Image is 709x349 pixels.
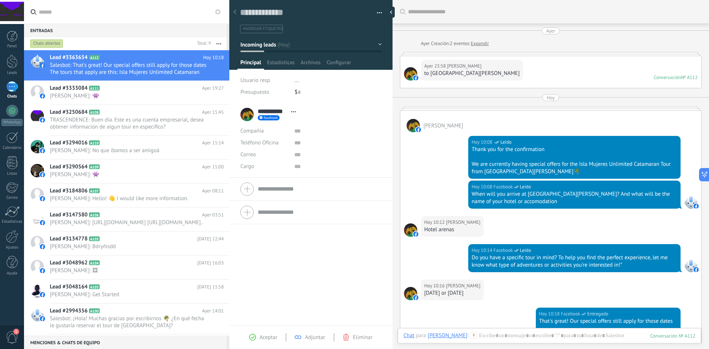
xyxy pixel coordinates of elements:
[472,191,677,205] div: When will you arrive at [GEOGRAPHIC_DATA][PERSON_NAME]? And what will be the name of your hotel o...
[295,77,299,84] span: ...
[50,259,88,267] span: Lead #3048962
[24,105,229,135] a: Lead #3250684 A108 Ayer 15:45 TRASCENDENCE: Buen día. Este es una cuenta empresarial, desea obten...
[89,55,100,60] span: A112
[197,283,224,291] span: [DATE] 15:58
[197,259,224,267] span: [DATE] 16:03
[40,316,45,321] img: facebook-sm.svg
[547,94,555,101] div: Hoy
[194,40,211,47] div: Total: 9
[50,54,88,61] span: Lead #3363654
[40,63,45,68] img: facebook-sm.svg
[240,75,289,86] div: Usuario resp.
[539,318,677,325] div: That's great! Our special offers still apply for those dates
[424,219,446,226] div: Hoy 10:12
[240,151,256,158] span: Correo
[24,304,229,334] a: Lead #2994356 A100 Ayer 14:01 Salesbot: ¡Hola! Muchas gracias por escribirnos 🌴 ¿En qué fecha le ...
[240,149,256,161] button: Correo
[89,188,100,193] span: A107
[240,125,289,137] div: Compañía
[407,119,420,132] span: Dmtri Nievs
[24,160,229,183] a: Lead #3290564 A109 Ayer 15:00 [PERSON_NAME]: 👾
[520,183,531,191] span: Leído
[50,163,88,171] span: Lead #3290564
[50,195,210,202] span: [PERSON_NAME]: Hello! 👋 I would like more information.
[472,183,493,191] div: Hoy 10:08
[587,310,608,318] span: Entregado
[50,116,210,130] span: TRASCENDENCE: Buen día. Este es una cuenta empresarial, desea obtener informacion de algun tour e...
[202,211,224,219] span: Ayer 03:51
[89,164,100,169] span: A109
[50,85,88,92] span: Lead #3333084
[493,247,513,254] span: Facebook
[24,232,229,255] a: Lead #3134778 A105 [DATE] 22:44 [PERSON_NAME]: Bdryñisdd
[654,74,681,81] div: Conversación
[472,146,677,153] div: Thank you for the confirmation
[424,282,446,290] div: Hoy 10:16
[539,310,561,318] div: Hoy 10:18
[471,40,489,47] a: Expandir
[472,161,677,175] div: We are currently having special offers for the Isla Mujeres Unlimited Catamaran Tour from [GEOGRA...
[50,219,210,226] span: [PERSON_NAME]: [URL][DOMAIN_NAME] [URL][DOMAIN_NAME]..
[240,59,261,70] span: Principal
[24,136,229,159] a: Lead #3294016 A110 Ayer 15:14 [PERSON_NAME]: No que íbamos a ser amigoá
[305,334,325,341] span: Adjuntar
[40,292,45,297] img: facebook-sm.svg
[50,62,210,76] span: Salesbot: That's great! Our special offers still apply for those dates The tours that apply are t...
[202,163,224,171] span: Ayer 15:00
[493,183,513,191] span: Facebook
[1,44,23,49] div: Panel
[650,333,695,339] div: 112
[416,332,426,339] span: para
[295,86,382,98] div: $
[40,220,45,225] img: facebook-sm.svg
[413,232,418,237] img: facebook-sm.svg
[240,161,289,172] div: Cargo
[24,50,229,81] a: Lead #3363654 A112 Hoy 10:18 Salesbot: That's great! Our special offers still apply for those dat...
[500,138,511,146] span: Leído
[421,40,489,47] div: Creación:
[1,271,23,276] div: Ayuda
[50,211,88,219] span: Lead #3147580
[693,267,699,272] img: facebook-sm.svg
[520,247,531,254] span: Leído
[1,146,23,150] div: Calendario
[40,268,45,273] img: facebook-sm.svg
[1,195,23,200] div: Correo
[684,195,698,209] span: Facebook
[197,235,224,243] span: [DATE] 22:44
[50,283,88,291] span: Lead #3048164
[413,295,418,300] img: facebook-sm.svg
[40,148,45,153] img: facebook-sm.svg
[89,86,100,90] span: A111
[50,171,210,178] span: [PERSON_NAME]: 👾
[472,254,677,269] div: Do you have a specific tour in mind? To help you find the perfect experience, let me know what ty...
[353,334,373,341] span: Eliminar
[404,287,417,300] span: Dmtri Nievs
[428,332,467,339] div: Dmtri Nievs
[89,308,100,313] span: A100
[447,62,482,70] span: Dmtri Nievs
[89,260,100,265] span: A104
[40,117,45,123] img: facebook-sm.svg
[203,54,224,61] span: Hoy 10:18
[424,226,480,233] div: Hotel arenas
[89,110,100,114] span: A108
[267,59,295,70] span: Estadísticas
[202,109,224,116] span: Ayer 15:45
[413,75,418,81] img: facebook-sm.svg
[243,26,282,31] span: #agregar etiquetas
[240,77,271,84] span: Usuario resp.
[1,219,23,224] div: Estadísticas
[446,282,480,290] span: Dmtri Nievs
[40,244,45,249] img: facebook-sm.svg
[240,164,254,169] span: Cargo
[424,122,463,129] span: Dmtri Nievs
[264,116,278,120] span: facebook
[240,137,279,149] button: Teléfono Oficina
[446,219,480,226] span: Dmtri Nievs
[50,307,88,315] span: Lead #2994356
[326,59,351,70] span: Configurar
[24,280,229,303] a: Lead #3048164 A103 [DATE] 15:58 [PERSON_NAME]: Get Started
[50,92,210,99] span: [PERSON_NAME]: 👾
[684,259,698,272] span: Facebook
